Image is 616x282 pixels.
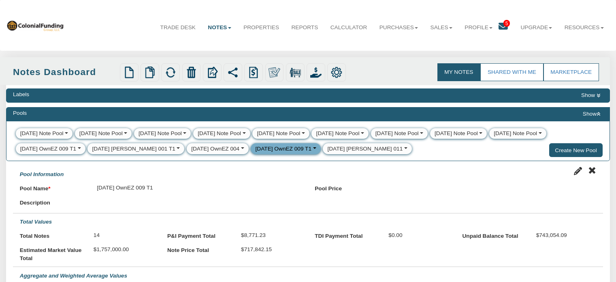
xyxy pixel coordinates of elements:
img: make_own.png [269,67,280,78]
div: Pool Information [13,166,70,181]
a: Trade Desk [154,17,202,38]
div: [DATE] Note Pool [79,129,123,138]
label: Note Price Total [167,242,234,254]
div: [DATE] Note Pool [139,129,182,138]
img: refresh.png [165,67,176,78]
div: Aggregate and Weighted Average Values [13,267,603,282]
img: export.svg [207,67,218,78]
img: new.png [124,67,135,78]
div: [DATE] Note Pool [257,129,300,138]
div: [DATE] OwnEZ 009 T1 [256,145,312,153]
div: $0.00 [382,228,449,242]
img: share.svg [227,67,239,78]
label: TDI Payment Total [315,228,382,240]
div: $717,842.15 [234,242,301,256]
a: Calculator [324,17,373,38]
a: Upgrade [514,17,558,38]
img: copy.png [144,67,156,78]
a: Purchases [373,17,424,38]
div: [DATE] Note Pool [375,129,419,138]
div: $1,757,000.00 [87,242,153,256]
div: $8,771.23 [234,228,301,242]
label: Estimated Market Value Total [20,242,87,262]
a: Sales [424,17,458,38]
a: Reports [285,17,324,38]
label: Total Notes [20,228,87,240]
img: for_sale.png [290,67,301,78]
div: Total Values [13,213,603,228]
label: P&I Payment Total [167,228,234,240]
button: Show [578,90,603,100]
span: 5 [503,20,510,27]
div: Pools [13,109,27,117]
div: $743,054.09 [529,228,596,242]
div: [DATE] Note Pool [494,129,537,138]
img: history.png [248,67,259,78]
a: Resources [558,17,610,38]
div: [DATE] Note Pool [316,129,360,138]
a: Notes [202,17,237,38]
div: [DATE] [PERSON_NAME] 011 [327,145,403,153]
label: Unpaid Balance Total [462,228,529,240]
div: Labels [13,90,29,99]
a: Properties [237,17,285,38]
label: Pool Price [315,181,382,193]
label: Pool Name [20,181,90,193]
div: [DATE] OwnEZ 009 T1 [90,181,301,195]
a: Profile [458,17,499,38]
div: [DATE] OwnEZ 004 [191,145,239,153]
div: 14 [87,228,153,242]
img: 569736 [6,19,64,31]
div: [DATE] [PERSON_NAME] 001 T1 [92,145,175,153]
div: [DATE] Note Pool [20,129,64,138]
div: Notes Dashboard [13,65,117,79]
div: [DATE] Note Pool [435,129,478,138]
img: settings.png [331,67,342,78]
div: [DATE] Note Pool [198,129,241,138]
img: trash.png [185,67,197,78]
a: 5 [499,17,514,38]
div: [DATE] OwnEZ 009 T1 [20,145,77,153]
button: Create New Pool [549,143,603,157]
label: Description [20,195,90,207]
button: Show [580,109,603,119]
img: purchase_offer.png [310,67,322,78]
